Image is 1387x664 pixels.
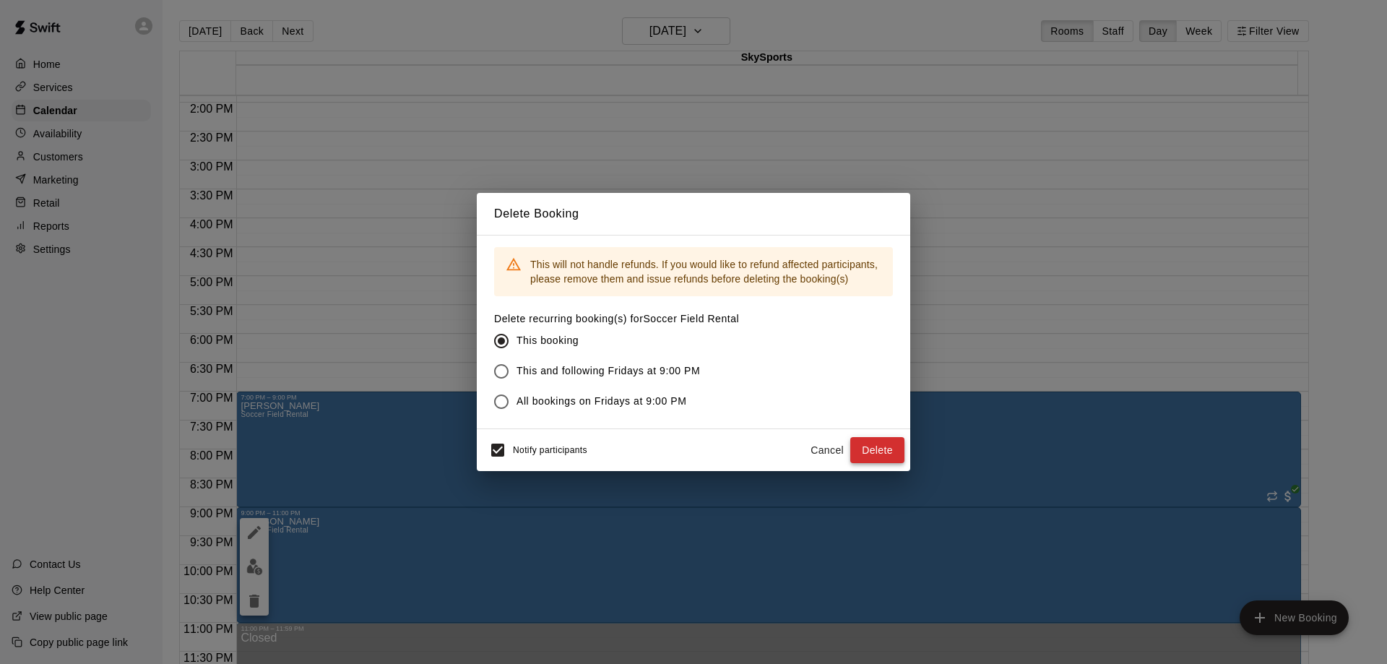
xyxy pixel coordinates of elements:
[530,251,881,292] div: This will not handle refunds. If you would like to refund affected participants, please remove th...
[804,437,850,464] button: Cancel
[477,193,910,235] h2: Delete Booking
[517,363,700,379] span: This and following Fridays at 9:00 PM
[517,394,686,409] span: All bookings on Fridays at 9:00 PM
[513,445,587,455] span: Notify participants
[494,311,739,326] label: Delete recurring booking(s) for Soccer Field Rental
[850,437,904,464] button: Delete
[517,333,579,348] span: This booking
